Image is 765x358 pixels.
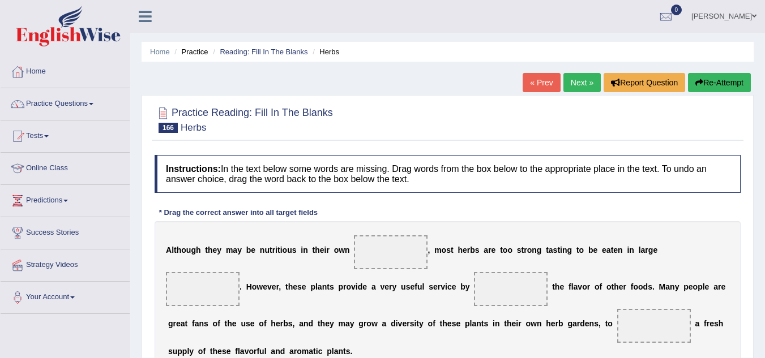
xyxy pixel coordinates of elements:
[452,319,456,328] b: s
[428,319,433,328] b: o
[447,282,452,291] b: c
[627,245,629,255] b: i
[522,245,524,255] b: t
[150,48,170,56] a: Home
[204,319,208,328] b: s
[579,245,584,255] b: o
[371,319,378,328] b: w
[330,282,334,291] b: s
[689,282,693,291] b: e
[567,319,572,328] b: g
[532,245,537,255] b: n
[553,245,558,255] b: s
[580,319,585,328] b: d
[210,347,213,356] b: t
[606,282,612,291] b: o
[458,245,463,255] b: h
[208,245,213,255] b: h
[159,123,178,133] span: 166
[524,245,527,255] b: r
[428,245,430,255] b: ,
[222,347,226,356] b: s
[232,319,237,328] b: e
[613,245,618,255] b: e
[516,319,518,328] b: i
[177,347,182,356] b: p
[517,245,522,255] b: s
[356,282,358,291] b: i
[414,282,417,291] b: f
[322,282,327,291] b: n
[619,282,623,291] b: e
[205,245,208,255] b: t
[233,245,237,255] b: a
[297,282,302,291] b: s
[465,282,470,291] b: y
[504,319,507,328] b: t
[313,245,315,255] b: t
[338,282,343,291] b: p
[287,245,292,255] b: u
[719,319,724,328] b: h
[406,282,411,291] b: s
[600,282,602,291] b: f
[240,347,245,356] b: a
[552,282,555,291] b: t
[714,319,719,328] b: s
[271,319,276,328] b: h
[445,282,447,291] b: i
[288,282,293,291] b: h
[250,319,255,328] b: e
[330,319,334,328] b: y
[187,347,189,356] b: l
[434,245,441,255] b: m
[263,282,267,291] b: e
[470,245,475,255] b: b
[665,282,670,291] b: a
[315,282,318,291] b: l
[264,245,270,255] b: u
[237,245,242,255] b: y
[562,245,567,255] b: n
[463,245,467,255] b: e
[467,245,470,255] b: r
[417,282,422,291] b: u
[326,245,329,255] b: r
[217,319,220,328] b: f
[670,282,675,291] b: n
[495,319,500,328] b: n
[343,282,346,291] b: r
[452,282,456,291] b: e
[407,319,409,328] b: r
[410,282,414,291] b: e
[241,319,246,328] b: u
[358,319,364,328] b: g
[288,319,293,328] b: s
[563,73,601,92] a: Next »
[555,319,558,328] b: r
[512,319,516,328] b: e
[345,245,350,255] b: n
[217,245,221,255] b: y
[571,282,574,291] b: l
[433,319,435,328] b: f
[713,282,718,291] b: a
[481,319,484,328] b: t
[442,245,447,255] b: o
[354,235,428,269] span: Drop target
[718,282,721,291] b: r
[629,245,634,255] b: n
[518,319,521,328] b: r
[366,319,371,328] b: o
[220,48,307,56] a: Reading: Fill In The Blanks
[155,207,322,218] div: * Drag the correct answer into all target fields
[594,319,599,328] b: s
[364,319,366,328] b: r
[606,245,611,255] b: a
[155,155,741,193] h4: In the text below some words are missing. Drag words from the box below to the appropriate place ...
[181,319,185,328] b: a
[339,319,345,328] b: m
[523,73,560,92] a: « Prev
[276,319,280,328] b: e
[309,319,314,328] b: d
